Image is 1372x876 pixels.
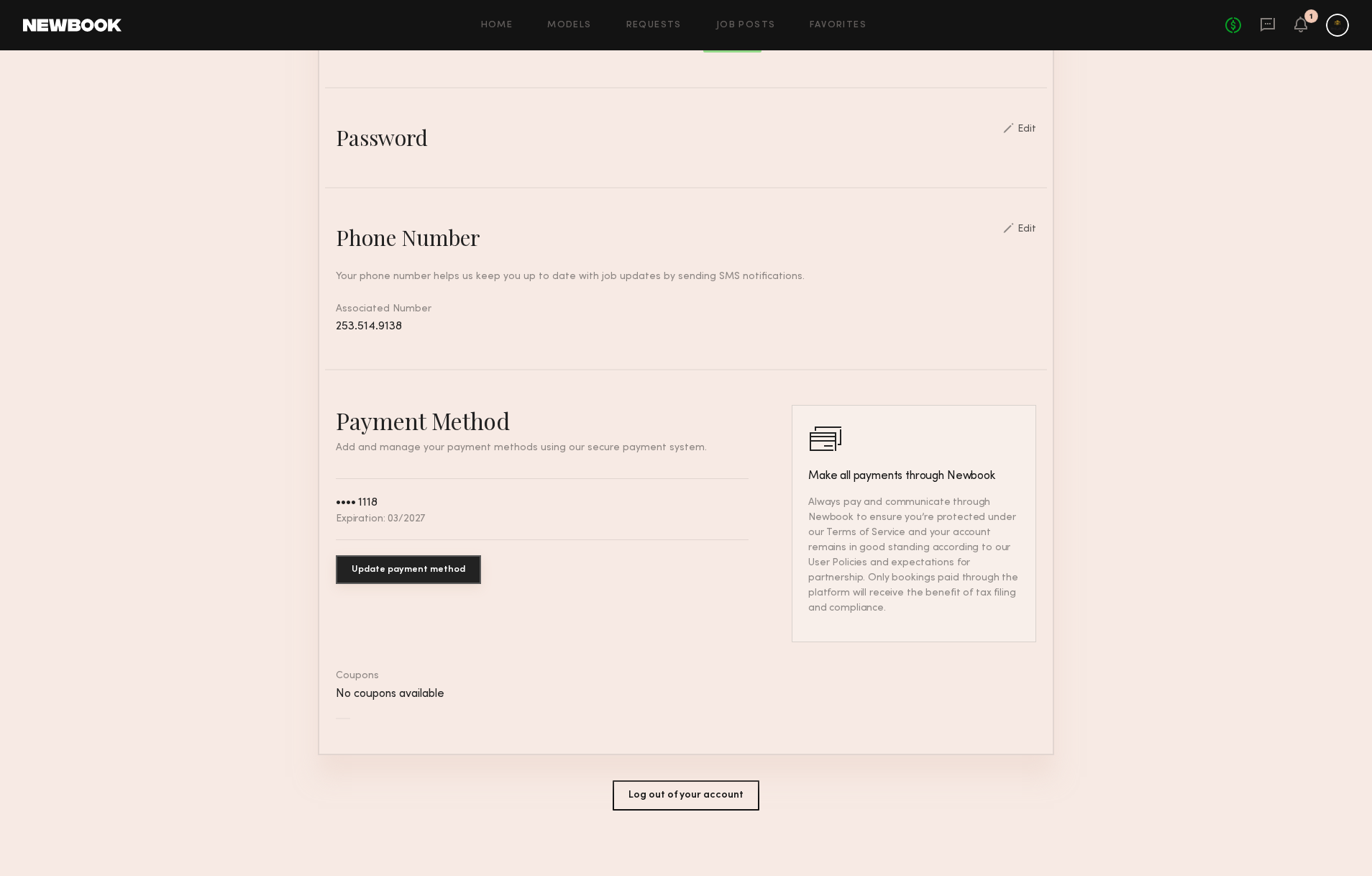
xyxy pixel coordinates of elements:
div: Phone Number [336,223,480,252]
p: Always pay and communicate through Newbook to ensure you’re protected under our Terms of Service ... [808,495,1020,616]
div: Edit [1017,224,1036,234]
div: Coupons [336,671,1036,681]
a: Models [547,21,591,30]
div: No coupons available [336,688,1036,701]
div: Expiration: 03/2027 [336,514,425,524]
h3: Make all payments through Newbook [808,467,1020,485]
a: Requests [626,21,682,30]
button: Log out of your account [613,780,759,811]
div: Your phone number helps us keep you up to date with job updates by sending SMS notifications. [336,269,1036,284]
div: Associated Number [336,301,1036,334]
div: Edit [1017,124,1036,134]
div: 1 [1309,13,1313,21]
p: Add and manage your payment methods using our secure payment system. [336,443,749,453]
button: Update payment method [336,555,481,584]
a: Favorites [810,21,866,30]
div: Password [336,123,428,152]
a: Home [481,21,513,30]
div: •••• 1118 [336,497,378,509]
span: 253.514.9138 [336,321,402,332]
h2: Payment Method [336,405,749,436]
a: Job Posts [716,21,776,30]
